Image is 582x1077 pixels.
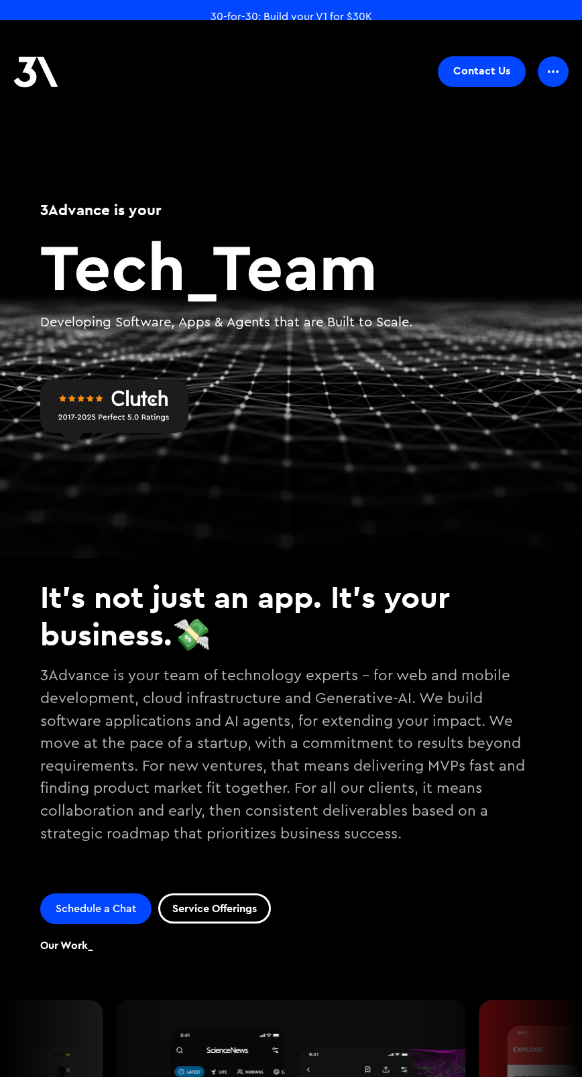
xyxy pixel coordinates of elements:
[40,199,542,220] h1: 3Advance is your
[40,313,542,332] p: Developing Software, Apps & Agents that are Built to Scale.
[40,578,542,653] h3: It's not just an app. It's your business.💸
[186,225,213,308] span: _
[40,234,542,300] h2: Team
[453,64,510,78] div: Contact Us
[40,225,186,308] span: Tech
[40,893,152,924] a: Schedule a Chat
[211,9,372,24] a: 30-for-30: Build your V1 for $30K
[158,893,271,924] a: Service Offerings
[40,659,542,873] p: 3Advance is your team of technology experts - for web and mobile development, cloud infrastructur...
[438,56,526,87] a: Contact Us
[40,938,93,953] h2: Our Work_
